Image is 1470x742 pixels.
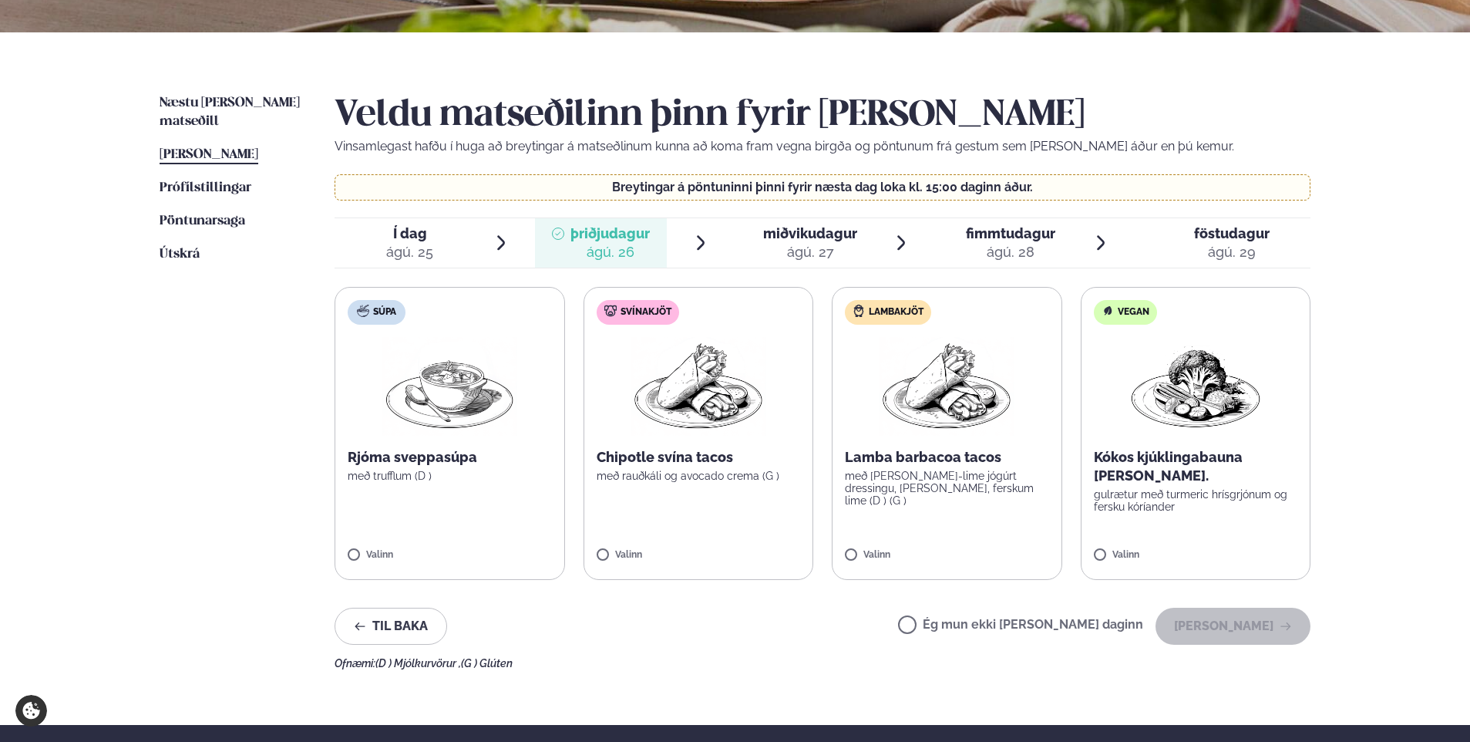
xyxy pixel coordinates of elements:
[373,306,396,319] span: Súpa
[335,657,1310,669] div: Ofnæmi:
[879,337,1014,436] img: Wraps.png
[160,179,251,197] a: Prófílstillingar
[335,94,1310,137] h2: Veldu matseðilinn þinn fyrir [PERSON_NAME]
[597,448,801,467] p: Chipotle svína tacos
[160,94,304,131] a: Næstu [PERSON_NAME] matseðill
[160,245,200,264] a: Útskrá
[1094,448,1298,485] p: Kókos kjúklingabauna [PERSON_NAME].
[461,657,513,669] span: (G ) Glúten
[1128,337,1263,436] img: Vegan.png
[621,306,671,319] span: Svínakjöt
[386,243,433,261] div: ágú. 25
[160,181,251,194] span: Prófílstillingar
[386,224,433,243] span: Í dag
[1118,306,1149,319] span: Vegan
[375,657,461,669] span: (D ) Mjólkurvörur ,
[597,470,801,482] p: með rauðkáli og avocado crema (G )
[1094,488,1298,513] p: gulrætur með turmeric hrísgrjónum og fersku kóríander
[604,305,617,317] img: pork.svg
[351,181,1295,194] p: Breytingar á pöntuninni þinni fyrir næsta dag loka kl. 15:00 daginn áður.
[160,212,245,231] a: Pöntunarsaga
[966,225,1055,241] span: fimmtudagur
[160,248,200,261] span: Útskrá
[1194,243,1270,261] div: ágú. 29
[357,305,369,317] img: soup.svg
[966,243,1055,261] div: ágú. 28
[335,608,447,645] button: Til baka
[631,337,766,436] img: Wraps.png
[160,214,245,228] span: Pöntunarsaga
[160,96,300,128] span: Næstu [PERSON_NAME] matseðill
[1155,608,1310,645] button: [PERSON_NAME]
[853,305,865,317] img: Lamb.svg
[845,448,1049,467] p: Lamba barbacoa tacos
[1102,305,1114,317] img: Vegan.svg
[160,146,258,164] a: [PERSON_NAME]
[15,695,47,727] a: Cookie settings
[869,306,923,319] span: Lambakjöt
[348,470,552,482] p: með trufflum (D )
[335,137,1310,156] p: Vinsamlegast hafðu í huga að breytingar á matseðlinum kunna að koma fram vegna birgða og pöntunum...
[160,148,258,161] span: [PERSON_NAME]
[382,337,517,436] img: Soup.png
[845,470,1049,507] p: með [PERSON_NAME]-lime jógúrt dressingu, [PERSON_NAME], ferskum lime (D ) (G )
[570,243,650,261] div: ágú. 26
[570,225,650,241] span: þriðjudagur
[348,448,552,467] p: Rjóma sveppasúpa
[763,243,857,261] div: ágú. 27
[1194,225,1270,241] span: föstudagur
[763,225,857,241] span: miðvikudagur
